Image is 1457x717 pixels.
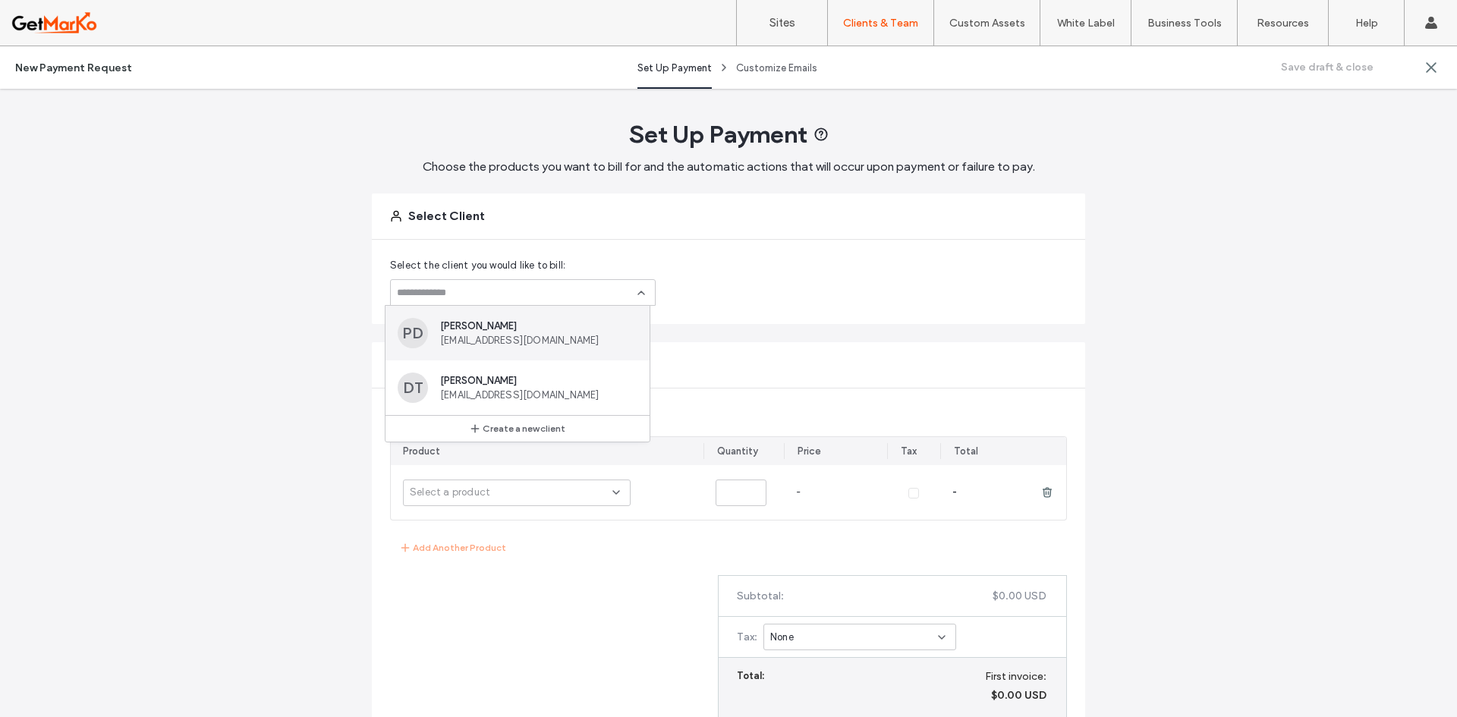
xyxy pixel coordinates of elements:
[737,631,757,643] span: Tax :
[954,444,978,459] div: Total
[737,590,784,602] span: Subtotal :
[949,17,1025,30] label: Custom Assets
[985,670,1046,683] div: First invoice:
[440,375,631,386] span: [PERSON_NAME]
[843,17,918,30] label: Clients & Team
[769,16,795,30] label: Sites
[717,444,758,459] div: Quantity
[798,444,821,459] div: Price
[390,258,565,273] span: Select the client you would like to bill:
[901,444,917,459] div: Tax
[408,208,485,225] span: Select Client
[440,320,631,332] span: [PERSON_NAME]
[1057,17,1115,30] label: White Label
[629,119,807,149] span: Set Up Payment
[993,590,1046,602] span: $0.00 USD
[737,670,764,681] span: Total :
[952,486,957,498] span: -
[398,373,428,403] div: DT
[1355,17,1378,30] label: Help
[390,407,1067,418] div: Bill the client for the following products:
[637,46,712,89] div: Set Up Payment
[1147,17,1222,30] label: Business Tools
[15,61,132,74] div: New Payment Request
[796,486,801,498] span: -
[440,389,631,401] span: [EMAIL_ADDRESS][DOMAIN_NAME]
[460,420,576,438] button: Create a new client
[34,11,65,24] span: Help
[770,630,794,645] span: None
[1257,17,1309,30] label: Resources
[410,485,490,500] span: Select a product
[991,689,1046,702] div: $0.00 USD
[440,335,631,346] span: [EMAIL_ADDRESS][DOMAIN_NAME]
[398,318,428,348] div: PD
[423,159,1035,174] span: Choose the products you want to bill for and the automatic actions that will occur upon payment o...
[403,444,440,459] div: Product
